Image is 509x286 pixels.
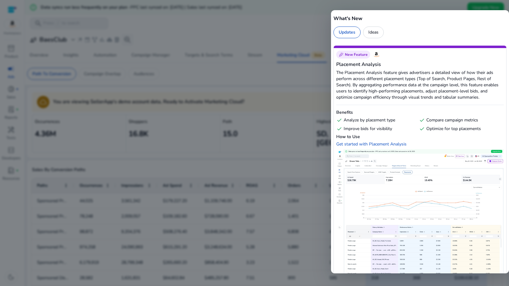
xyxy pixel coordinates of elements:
div: Improve bids for visibility [336,126,417,132]
span: check [419,126,425,132]
a: Get started with Placement Analysis [336,141,407,147]
div: Optimize for top placements [419,126,499,132]
span: New Feature [345,52,368,57]
div: Analyze by placement type [336,117,417,123]
span: check [336,117,342,123]
div: Compare campaign metrics [419,117,499,123]
div: Ideas [363,27,384,38]
h6: Benefits [336,109,504,116]
span: celebration [339,52,344,57]
h5: What's New [333,15,507,22]
div: Updates [333,27,361,38]
h6: How to Use [336,134,504,140]
p: The Placement Analysis feature gives advertisers a detailed view of how their ads perform across ... [336,70,504,100]
span: check [419,117,425,123]
span: check [336,126,342,132]
h5: Placement Analysis [336,61,504,68]
img: Amazon [373,51,380,58]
